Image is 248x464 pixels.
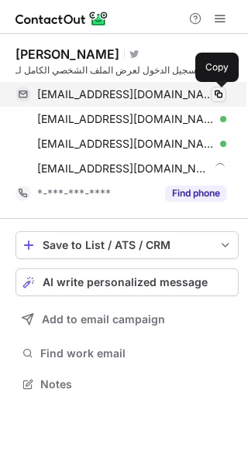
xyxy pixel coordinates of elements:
[37,112,215,126] span: [EMAIL_ADDRESS][DOMAIN_NAME]
[37,162,209,176] span: [EMAIL_ADDRESS][DOMAIN_NAME]
[165,186,226,201] button: Reveal Button
[15,374,239,395] button: Notes
[15,268,239,296] button: AI write personalized message
[37,137,215,151] span: [EMAIL_ADDRESS][DOMAIN_NAME]
[42,313,165,326] span: Add to email campaign
[15,46,119,62] div: [PERSON_NAME]
[43,239,212,251] div: Save to List / ATS / CRM
[43,276,208,288] span: AI write personalized message
[15,231,239,259] button: save-profile-one-click
[15,63,239,77] div: تسجيل الدخول لعرض الملف الشخصي الكامل لـ Suraj
[15,9,108,28] img: ContactOut v5.3.10
[40,346,232,360] span: Find work email
[37,87,215,101] span: [EMAIL_ADDRESS][DOMAIN_NAME]
[15,305,239,333] button: Add to email campaign
[40,377,232,391] span: Notes
[15,343,239,364] button: Find work email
